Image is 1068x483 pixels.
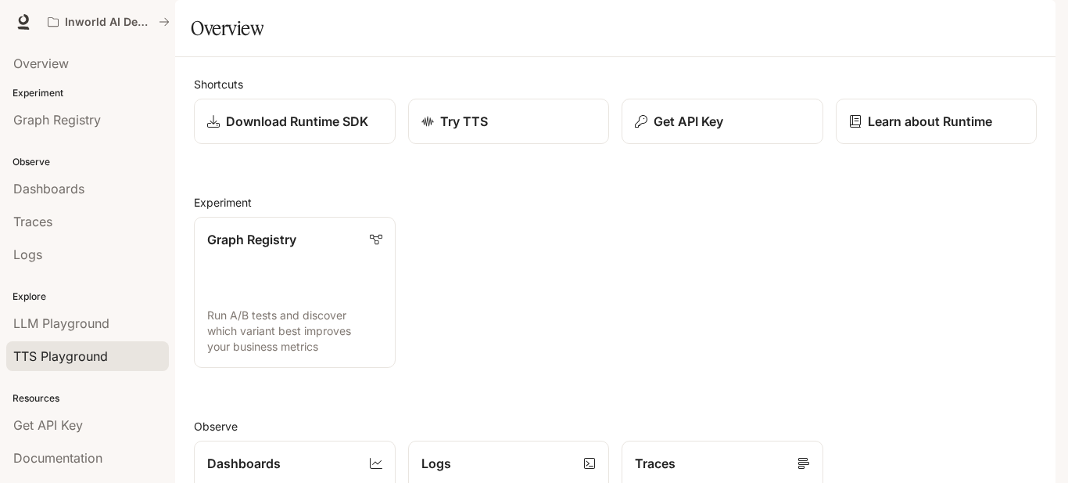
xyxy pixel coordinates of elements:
p: Traces [635,454,676,473]
p: Run A/B tests and discover which variant best improves your business metrics [207,308,382,355]
button: All workspaces [41,6,177,38]
h2: Shortcuts [194,76,1037,92]
a: Try TTS [408,99,610,144]
p: Download Runtime SDK [226,112,368,131]
p: Get API Key [654,112,723,131]
a: Learn about Runtime [836,99,1038,144]
p: Graph Registry [207,230,296,249]
h2: Experiment [194,194,1037,211]
p: Dashboards [207,454,281,473]
h2: Observe [194,418,1037,434]
p: Try TTS [440,112,488,131]
p: Learn about Runtime [868,112,992,131]
a: Graph RegistryRun A/B tests and discover which variant best improves your business metrics [194,217,396,368]
a: Download Runtime SDK [194,99,396,144]
h1: Overview [191,13,263,44]
p: Inworld AI Demos [65,16,152,29]
p: Logs [421,454,451,473]
button: Get API Key [622,99,823,144]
